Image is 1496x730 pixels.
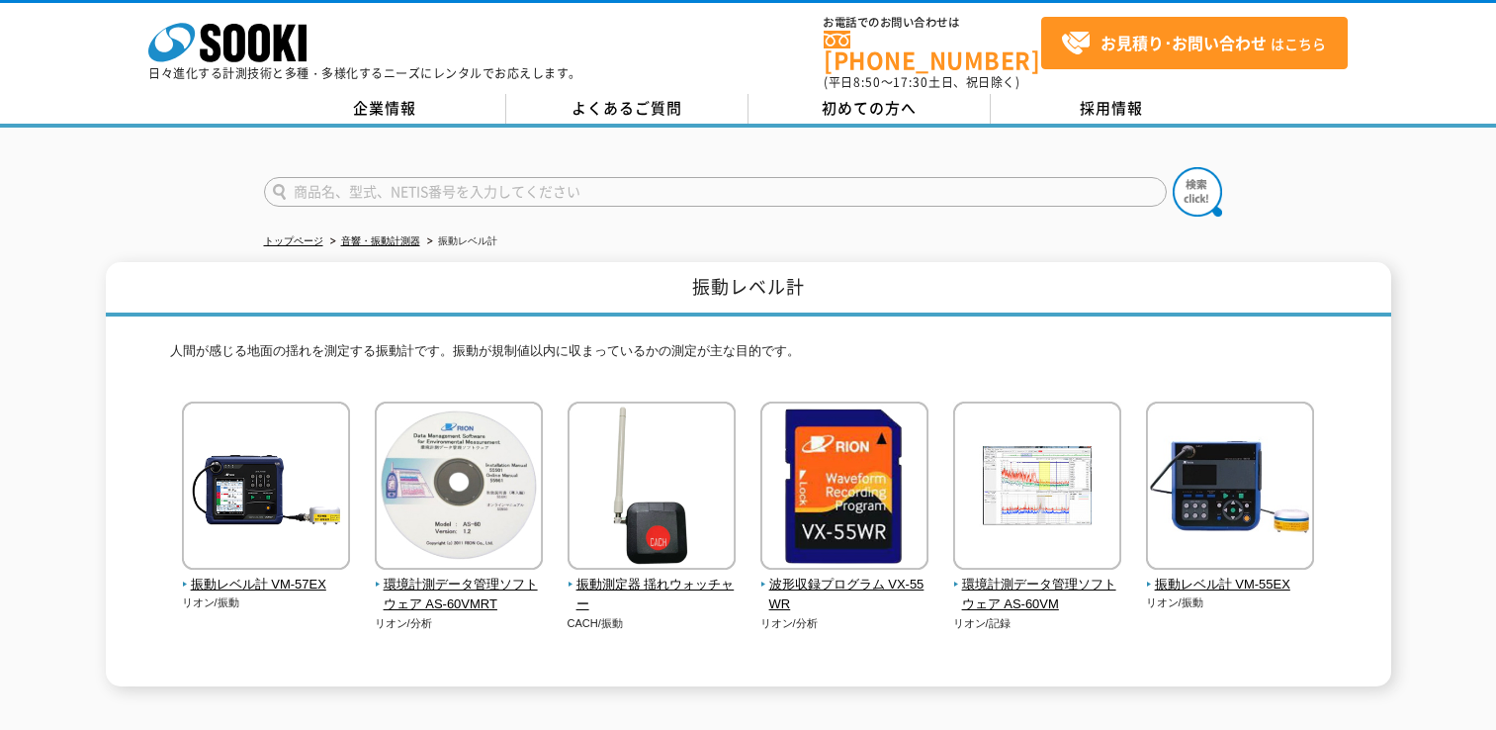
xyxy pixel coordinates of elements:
span: 波形収録プログラム VX-55WR [760,575,929,616]
p: リオン/振動 [182,594,351,611]
span: 8:50 [853,73,881,91]
span: はこちら [1061,29,1326,58]
img: 振動レベル計 VM-57EX [182,402,350,575]
p: CACH/振動 [568,615,737,632]
span: お電話でのお問い合わせは [824,17,1041,29]
span: 環境計測データ管理ソフトウェア AS-60VM [953,575,1122,616]
a: 初めての方へ [748,94,991,124]
a: よくあるご質問 [506,94,748,124]
img: 振動レベル計 VM-55EX [1146,402,1314,575]
a: 環境計測データ管理ソフトウェア AS-60VMRT [375,556,544,615]
input: 商品名、型式、NETIS番号を入力してください [264,177,1167,207]
a: トップページ [264,235,323,246]
strong: お見積り･お問い合わせ [1100,31,1267,54]
a: 企業情報 [264,94,506,124]
span: 振動測定器 揺れウォッチャー [568,575,737,616]
p: 人間が感じる地面の揺れを測定する振動計です。振動が規制値以内に収まっているかの測定が主な目的です。 [170,341,1327,372]
img: 波形収録プログラム VX-55WR [760,402,928,575]
span: 環境計測データ管理ソフトウェア AS-60VMRT [375,575,544,616]
a: 音響・振動計測器 [341,235,420,246]
p: リオン/記録 [953,615,1122,632]
img: 環境計測データ管理ソフトウェア AS-60VMRT [375,402,543,575]
a: 振動レベル計 VM-57EX [182,556,351,595]
p: 日々進化する計測技術と多種・多様化するニーズにレンタルでお応えします。 [148,67,581,79]
a: [PHONE_NUMBER] [824,31,1041,71]
p: リオン/分析 [375,615,544,632]
img: 振動測定器 揺れウォッチャー [568,402,736,575]
span: (平日 ～ 土日、祝日除く) [824,73,1019,91]
span: 初めての方へ [822,97,917,119]
a: 採用情報 [991,94,1233,124]
p: リオン/分析 [760,615,929,632]
li: 振動レベル計 [423,231,497,252]
span: 振動レベル計 VM-57EX [182,575,351,595]
img: btn_search.png [1173,167,1222,217]
a: お見積り･お問い合わせはこちら [1041,17,1348,69]
a: 振動レベル計 VM-55EX [1146,556,1315,595]
span: 振動レベル計 VM-55EX [1146,575,1315,595]
img: 環境計測データ管理ソフトウェア AS-60VM [953,402,1121,575]
a: 波形収録プログラム VX-55WR [760,556,929,615]
span: 17:30 [893,73,928,91]
p: リオン/振動 [1146,594,1315,611]
h1: 振動レベル計 [106,262,1391,317]
a: 振動測定器 揺れウォッチャー [568,556,737,615]
a: 環境計測データ管理ソフトウェア AS-60VM [953,556,1122,615]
